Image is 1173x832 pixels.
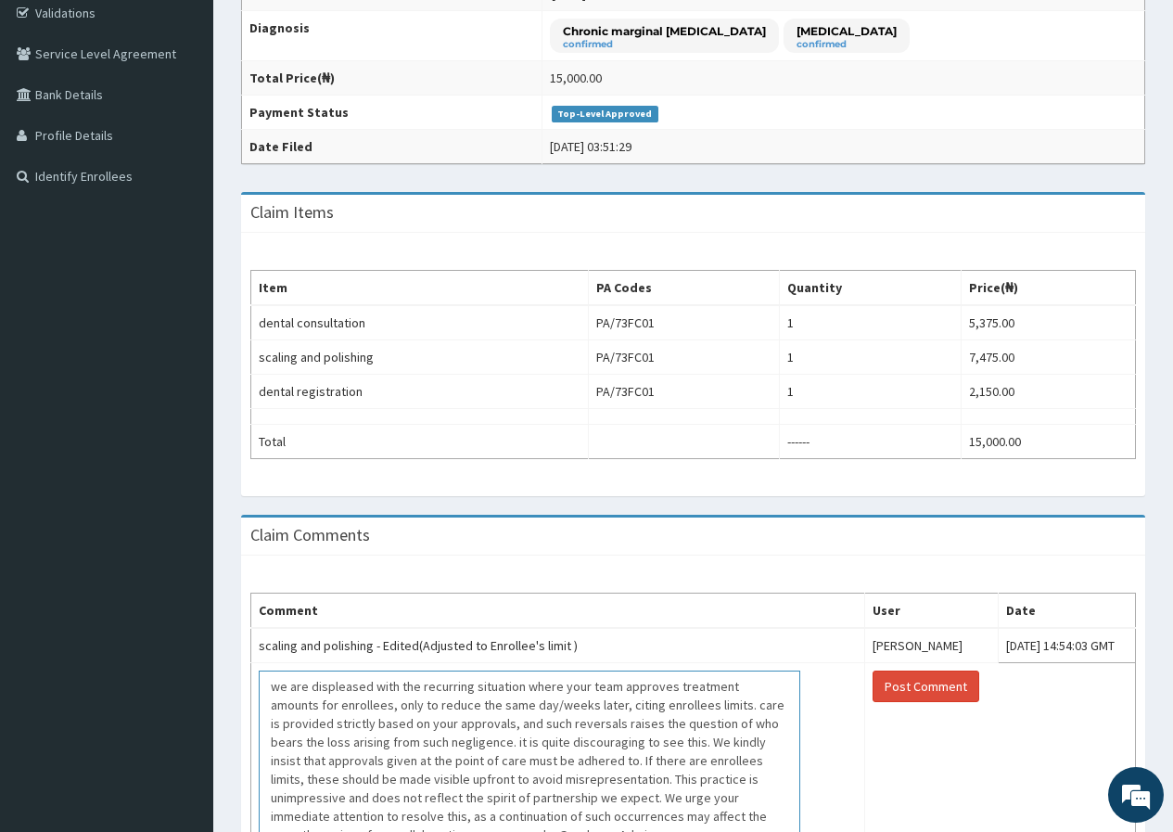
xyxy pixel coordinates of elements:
[250,527,370,544] h3: Claim Comments
[242,130,542,164] th: Date Filed
[797,23,897,39] p: [MEDICAL_DATA]
[588,271,779,306] th: PA Codes
[251,375,589,409] td: dental registration
[779,305,961,340] td: 1
[552,106,658,122] span: Top-Level Approved
[961,425,1135,459] td: 15,000.00
[864,628,999,663] td: [PERSON_NAME]
[961,340,1135,375] td: 7,475.00
[588,305,779,340] td: PA/73FC01
[9,506,353,571] textarea: Type your message and hit 'Enter'
[563,40,766,49] small: confirmed
[34,93,75,139] img: d_794563401_company_1708531726252_794563401
[242,96,542,130] th: Payment Status
[999,628,1136,663] td: [DATE] 14:54:03 GMT
[242,61,542,96] th: Total Price(₦)
[251,305,589,340] td: dental consultation
[873,671,979,702] button: Post Comment
[779,340,961,375] td: 1
[961,375,1135,409] td: 2,150.00
[251,340,589,375] td: scaling and polishing
[563,23,766,39] p: Chronic marginal [MEDICAL_DATA]
[250,204,334,221] h3: Claim Items
[999,594,1136,629] th: Date
[550,137,631,156] div: [DATE] 03:51:29
[797,40,897,49] small: confirmed
[251,594,865,629] th: Comment
[108,234,256,421] span: We're online!
[251,271,589,306] th: Item
[242,11,542,61] th: Diagnosis
[96,104,312,128] div: Chat with us now
[864,594,999,629] th: User
[779,425,961,459] td: ------
[779,271,961,306] th: Quantity
[779,375,961,409] td: 1
[588,375,779,409] td: PA/73FC01
[251,425,589,459] td: Total
[550,69,602,87] div: 15,000.00
[304,9,349,54] div: Minimize live chat window
[251,628,865,663] td: scaling and polishing - Edited(Adjusted to Enrollee's limit )
[588,340,779,375] td: PA/73FC01
[961,305,1135,340] td: 5,375.00
[961,271,1135,306] th: Price(₦)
